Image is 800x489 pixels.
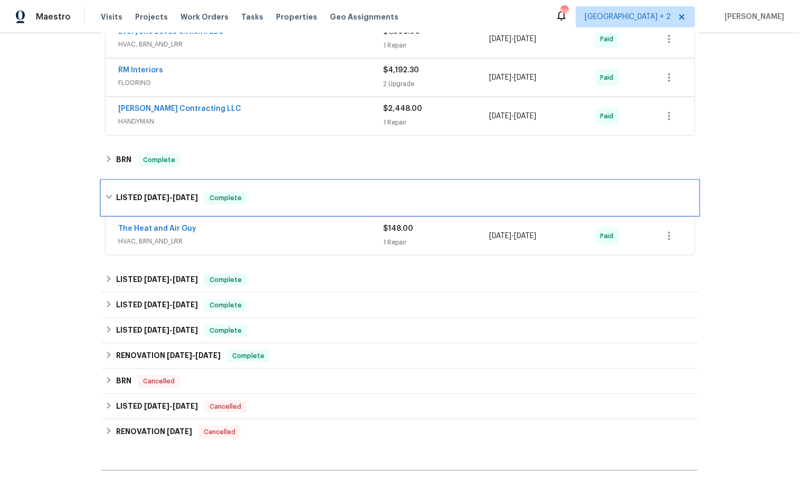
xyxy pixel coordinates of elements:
[514,232,536,240] span: [DATE]
[116,400,198,413] h6: LISTED
[489,112,511,120] span: [DATE]
[102,147,698,173] div: BRN Complete
[118,67,163,74] a: RM Interiors
[118,39,383,50] span: HVAC, BRN_AND_LRR
[116,350,221,362] h6: RENOVATION
[102,318,698,343] div: LISTED [DATE]-[DATE]Complete
[116,154,131,166] h6: BRN
[116,426,192,438] h6: RENOVATION
[489,34,536,44] span: -
[144,301,169,308] span: [DATE]
[144,402,198,410] span: -
[102,267,698,293] div: LISTED [DATE]-[DATE]Complete
[144,276,169,283] span: [DATE]
[102,181,698,215] div: LISTED [DATE]-[DATE]Complete
[601,231,618,241] span: Paid
[144,194,198,201] span: -
[489,111,536,121] span: -
[330,12,398,22] span: Geo Assignments
[36,12,71,22] span: Maestro
[514,112,536,120] span: [DATE]
[199,427,240,437] span: Cancelled
[116,299,198,312] h6: LISTED
[116,324,198,337] h6: LISTED
[144,326,198,334] span: -
[383,117,489,128] div: 1 Repair
[102,419,698,445] div: RENOVATION [DATE]Cancelled
[102,369,698,394] div: BRN Cancelled
[601,72,618,83] span: Paid
[720,12,784,22] span: [PERSON_NAME]
[102,394,698,419] div: LISTED [DATE]-[DATE]Cancelled
[135,12,168,22] span: Projects
[144,301,198,308] span: -
[276,12,317,22] span: Properties
[383,79,489,89] div: 2 Upgrade
[118,105,241,112] a: [PERSON_NAME] Contracting LLC
[489,232,511,240] span: [DATE]
[241,13,263,21] span: Tasks
[167,428,192,435] span: [DATE]
[139,155,179,165] span: Complete
[489,231,536,241] span: -
[195,352,221,359] span: [DATE]
[205,325,246,336] span: Complete
[585,12,671,22] span: [GEOGRAPHIC_DATA] + 2
[601,34,618,44] span: Paid
[228,351,269,361] span: Complete
[144,402,169,410] span: [DATE]
[173,301,198,308] span: [DATE]
[383,105,422,112] span: $2,448.00
[514,74,536,81] span: [DATE]
[116,375,131,388] h6: BRN
[383,237,489,248] div: 1 Repair
[601,111,618,121] span: Paid
[167,352,192,359] span: [DATE]
[205,193,246,203] span: Complete
[116,274,198,286] h6: LISTED
[101,12,122,22] span: Visits
[102,293,698,318] div: LISTED [DATE]-[DATE]Complete
[144,326,169,334] span: [DATE]
[514,35,536,43] span: [DATE]
[118,236,383,247] span: HVAC, BRN_AND_LRR
[173,194,198,201] span: [DATE]
[383,40,489,51] div: 1 Repair
[489,74,511,81] span: [DATE]
[383,67,419,74] span: $4,192.30
[180,12,228,22] span: Work Orders
[383,225,413,232] span: $148.00
[102,343,698,369] div: RENOVATION [DATE]-[DATE]Complete
[116,192,198,204] h6: LISTED
[118,225,196,232] a: The Heat and Air Guy
[144,276,198,283] span: -
[205,275,246,285] span: Complete
[118,116,383,127] span: HANDYMAN
[560,6,568,17] div: 59
[167,352,221,359] span: -
[118,78,383,88] span: FLOORING
[489,72,536,83] span: -
[205,300,246,311] span: Complete
[173,276,198,283] span: [DATE]
[139,376,179,387] span: Cancelled
[144,194,169,201] span: [DATE]
[205,401,245,412] span: Cancelled
[489,35,511,43] span: [DATE]
[173,402,198,410] span: [DATE]
[173,326,198,334] span: [DATE]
